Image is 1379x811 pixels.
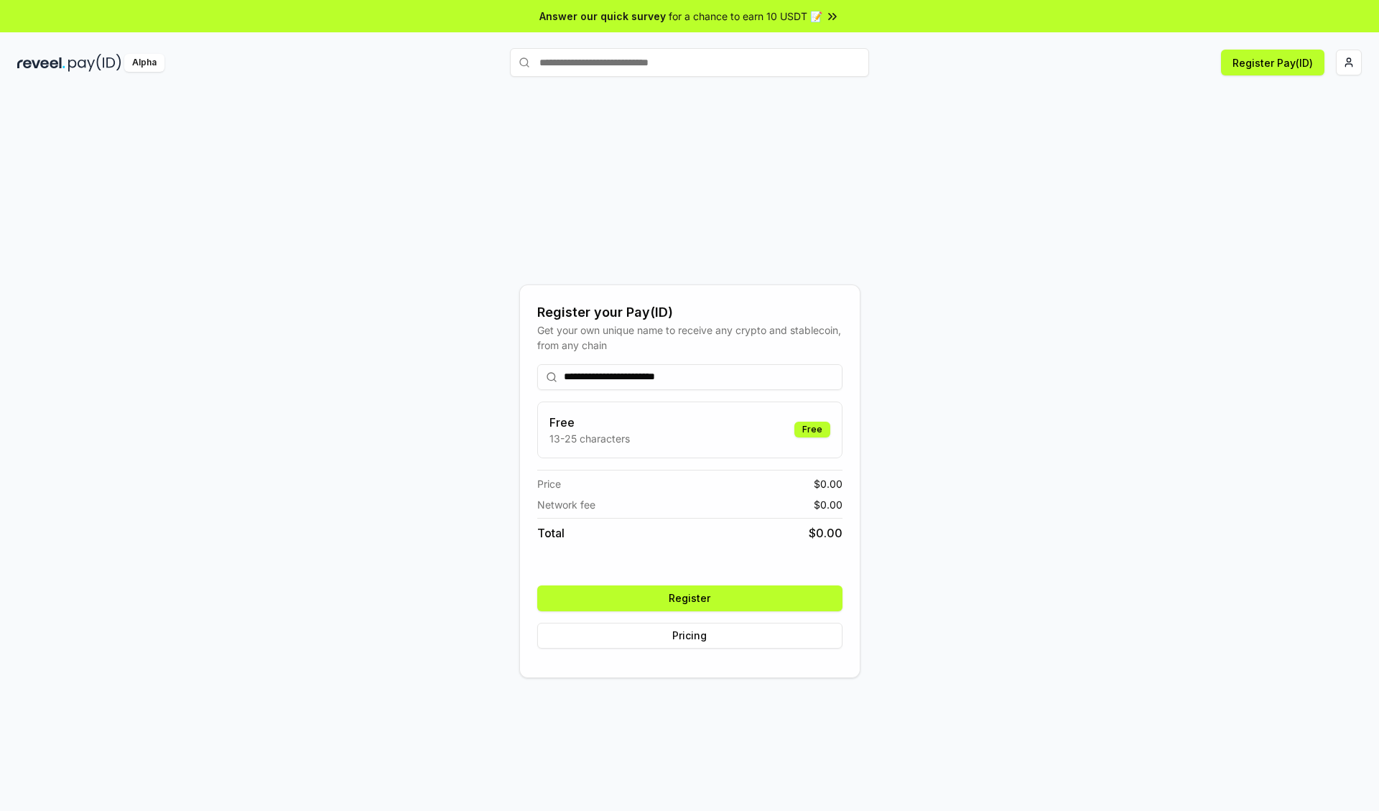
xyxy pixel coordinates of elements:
[814,497,842,512] span: $ 0.00
[814,476,842,491] span: $ 0.00
[537,585,842,611] button: Register
[17,54,65,72] img: reveel_dark
[124,54,164,72] div: Alpha
[537,623,842,649] button: Pricing
[537,497,595,512] span: Network fee
[539,9,666,24] span: Answer our quick survey
[537,302,842,323] div: Register your Pay(ID)
[537,476,561,491] span: Price
[549,414,630,431] h3: Free
[1221,50,1324,75] button: Register Pay(ID)
[537,524,565,542] span: Total
[794,422,830,437] div: Free
[537,323,842,353] div: Get your own unique name to receive any crypto and stablecoin, from any chain
[669,9,822,24] span: for a chance to earn 10 USDT 📝
[549,431,630,446] p: 13-25 characters
[68,54,121,72] img: pay_id
[809,524,842,542] span: $ 0.00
